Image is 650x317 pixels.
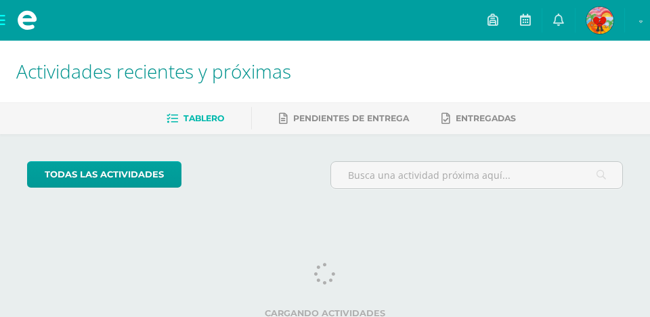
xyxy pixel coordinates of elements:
[331,162,622,188] input: Busca una actividad próxima aquí...
[16,58,291,84] span: Actividades recientes y próximas
[456,113,516,123] span: Entregadas
[279,108,409,129] a: Pendientes de entrega
[167,108,224,129] a: Tablero
[293,113,409,123] span: Pendientes de entrega
[27,161,181,188] a: todas las Actividades
[586,7,613,34] img: f8d4f7e4f31f6794352e4c44e504bd77.png
[441,108,516,129] a: Entregadas
[183,113,224,123] span: Tablero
